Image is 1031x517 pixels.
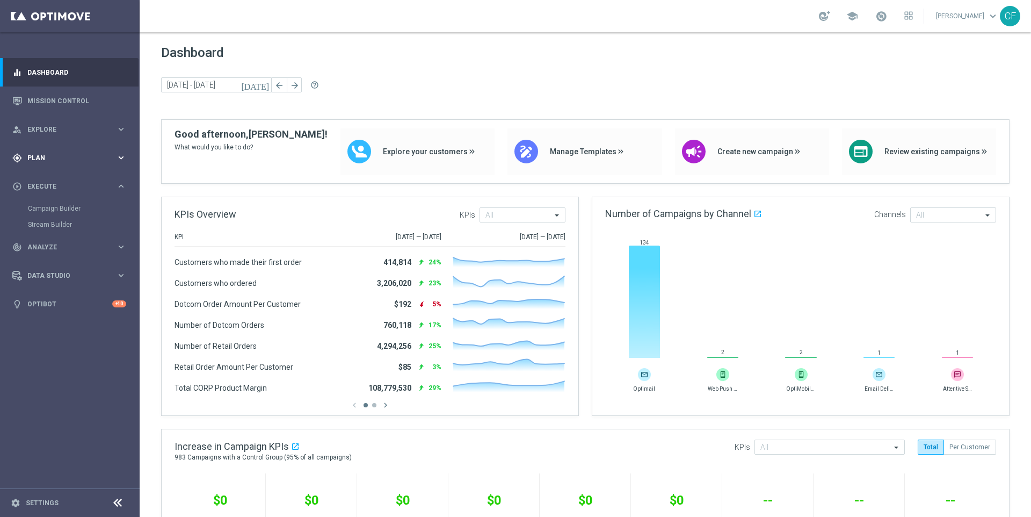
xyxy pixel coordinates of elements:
a: Settings [26,500,59,506]
div: Stream Builder [28,217,139,233]
button: play_circle_outline Execute keyboard_arrow_right [12,182,127,191]
span: Analyze [27,244,116,250]
div: Analyze [12,242,116,252]
span: keyboard_arrow_down [987,10,999,22]
a: Stream Builder [28,220,112,229]
i: gps_fixed [12,153,22,163]
span: Explore [27,126,116,133]
div: Plan [12,153,116,163]
i: equalizer [12,68,22,77]
div: Campaign Builder [28,200,139,217]
div: +10 [112,300,126,307]
i: play_circle_outline [12,182,22,191]
button: lightbulb Optibot +10 [12,300,127,308]
a: [PERSON_NAME]keyboard_arrow_down [935,8,1000,24]
div: Optibot [12,290,126,318]
i: keyboard_arrow_right [116,270,126,281]
i: settings [11,498,20,508]
div: Data Studio [12,271,116,281]
i: track_changes [12,242,22,252]
button: Data Studio keyboard_arrow_right [12,271,127,280]
div: Explore [12,125,116,134]
div: Mission Control [12,87,126,115]
span: Data Studio [27,272,116,279]
i: person_search [12,125,22,134]
i: lightbulb [12,299,22,309]
button: gps_fixed Plan keyboard_arrow_right [12,154,127,162]
div: Execute [12,182,116,191]
div: Dashboard [12,58,126,87]
a: Mission Control [27,87,126,115]
i: keyboard_arrow_right [116,181,126,191]
a: Campaign Builder [28,204,112,213]
div: CF [1000,6,1020,26]
span: school [846,10,858,22]
button: equalizer Dashboard [12,68,127,77]
span: Plan [27,155,116,161]
a: Dashboard [27,58,126,87]
button: track_changes Analyze keyboard_arrow_right [12,243,127,252]
i: keyboard_arrow_right [116,153,126,163]
i: keyboard_arrow_right [116,242,126,252]
i: keyboard_arrow_right [116,124,126,134]
button: Mission Control [12,97,127,105]
button: person_search Explore keyboard_arrow_right [12,125,127,134]
span: Execute [27,183,116,190]
a: Optibot [27,290,112,318]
